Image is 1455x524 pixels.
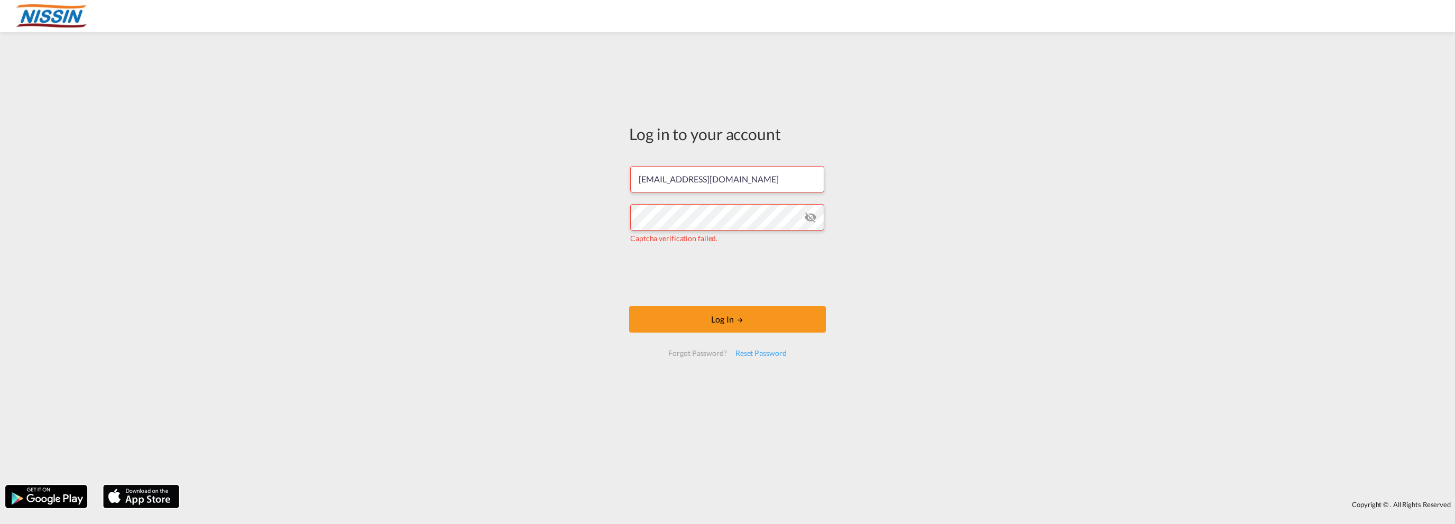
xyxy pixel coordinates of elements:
iframe: Chat [8,468,45,508]
div: Reset Password [731,344,791,363]
img: google.png [4,484,88,509]
img: 485da9108dca11f0a63a77e390b9b49c.jpg [16,4,87,28]
div: Copyright © . All Rights Reserved [185,495,1455,513]
span: Captcha verification failed. [630,234,717,243]
div: Forgot Password? [664,344,731,363]
button: LOGIN [629,306,826,333]
md-icon: icon-eye-off [804,211,817,224]
input: Enter email/phone number [630,166,824,192]
img: apple.png [102,484,180,509]
div: Log in to your account [629,123,826,145]
iframe: reCAPTCHA [647,254,808,296]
